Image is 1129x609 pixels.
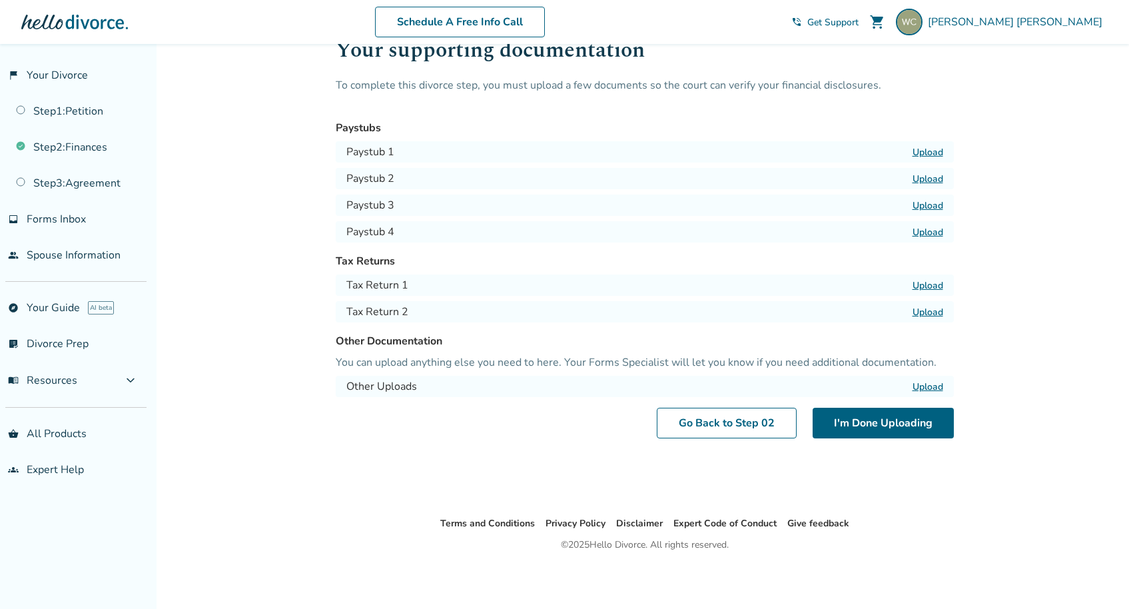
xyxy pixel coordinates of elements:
label: Upload [913,199,943,212]
h4: Paystub 2 [346,171,394,187]
h4: Paystub 4 [346,224,394,240]
span: shopping_cart [869,14,885,30]
a: Schedule A Free Info Call [375,7,545,37]
a: Terms and Conditions [440,517,535,530]
h3: Other Documentation [336,333,954,349]
h1: Your supporting documentation [336,34,954,77]
span: Forms Inbox [27,212,86,227]
li: Give feedback [787,516,849,532]
label: Upload [913,380,943,393]
iframe: Chat Widget [1062,545,1129,609]
a: Go Back to Step 02 [657,408,797,438]
label: Upload [913,279,943,292]
span: shopping_basket [8,428,19,439]
span: inbox [8,214,19,225]
span: [PERSON_NAME] [PERSON_NAME] [928,15,1108,29]
img: william.trei.campbell@gmail.com [896,9,923,35]
label: Upload [913,226,943,239]
h4: Paystub 3 [346,197,394,213]
span: expand_more [123,372,139,388]
h3: Tax Returns [336,253,954,269]
div: © 2025 Hello Divorce. All rights reserved. [561,537,729,553]
p: You can upload anything else you need to here. Your Forms Specialist will let you know if you nee... [336,354,954,370]
span: explore [8,303,19,313]
p: To complete this divorce step, you must upload a few documents so the court can verify your finan... [336,77,954,109]
label: Upload [913,173,943,185]
h4: Tax Return 1 [346,277,408,293]
h3: Paystubs [336,120,954,136]
span: phone_in_talk [791,17,802,27]
li: Disclaimer [616,516,663,532]
span: flag_2 [8,70,19,81]
span: AI beta [88,301,114,314]
span: list_alt_check [8,338,19,349]
a: phone_in_talkGet Support [791,16,859,29]
label: Upload [913,146,943,159]
span: people [8,250,19,261]
a: Privacy Policy [546,517,605,530]
h4: Paystub 1 [346,144,394,160]
h4: Other Uploads [346,378,417,394]
span: Get Support [807,16,859,29]
button: I'm Done Uploading [813,408,954,438]
span: Resources [8,373,77,388]
span: groups [8,464,19,475]
span: menu_book [8,375,19,386]
h4: Tax Return 2 [346,304,408,320]
label: Upload [913,306,943,318]
a: Expert Code of Conduct [673,517,777,530]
